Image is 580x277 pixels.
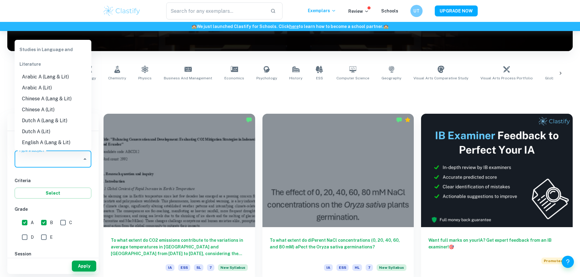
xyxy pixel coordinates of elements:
[480,75,533,81] span: Visual Arts Process Portfolio
[50,234,53,241] span: E
[541,258,565,264] span: Promoted
[50,219,53,226] span: B
[15,82,91,93] li: Arabic A (Lit)
[405,117,411,123] div: Premium
[15,251,91,257] h6: Session
[218,264,248,275] div: Starting from the May 2026 session, the ESS IA requirements have changed. We created this exempla...
[166,264,174,271] span: IA
[164,75,212,81] span: Business and Management
[308,7,336,14] p: Exemplars
[381,9,398,13] a: Schools
[138,75,152,81] span: Physics
[31,219,34,226] span: A
[435,5,478,16] button: UPGRADE NOW
[194,264,203,271] span: SL
[31,234,34,241] span: D
[15,206,91,213] h6: Grade
[15,126,91,137] li: Dutch A (Lit)
[15,137,91,148] li: English A (Lang & Lit)
[72,261,96,272] button: Apply
[336,75,369,81] span: Computer Science
[1,23,579,30] h6: We just launched Clastify for Schools. Click to learn how to become a school partner.
[449,244,454,249] span: 🎯
[15,71,91,82] li: Arabic A (Lang & Lit)
[289,24,299,29] a: here
[381,75,401,81] span: Geography
[383,24,388,29] span: 🏫
[348,8,369,15] p: Review
[192,24,197,29] span: 🏫
[256,75,277,81] span: Psychology
[15,177,91,184] h6: Criteria
[413,75,468,81] span: Visual Arts Comparative Study
[178,264,190,271] span: ESS
[428,237,565,250] h6: Want full marks on your IA ? Get expert feedback from an IB examiner!
[15,188,91,199] button: Select
[81,155,89,163] button: Close
[270,237,407,257] h6: To what extent do diPerent NaCl concentrations (0, 20, 40, 60, and 80 mM) aPect the Oryza sativa ...
[15,104,91,115] li: Chinese A (Lit)
[15,148,91,159] li: English A (Lit)
[545,75,571,81] span: Global Politics
[562,256,574,268] button: Help and Feedback
[111,237,248,257] h6: To what extent do CO2 emissions contribute to the variations in average temperatures in [GEOGRAPH...
[421,114,573,227] img: Thumbnail
[377,264,406,275] div: Starting from the May 2026 session, the ESS IA requirements have changed. We created this exempla...
[410,5,423,17] button: UT
[316,75,323,81] span: ESS
[289,75,302,81] span: History
[108,75,126,81] span: Chemistry
[7,114,99,131] h6: Filter exemplars
[15,115,91,126] li: Dutch A (Lang & Lit)
[366,264,373,271] span: 7
[336,264,349,271] span: ESS
[246,117,252,123] img: Marked
[166,2,266,19] input: Search for any exemplars...
[324,264,333,271] span: IA
[218,264,248,271] span: New Syllabus
[224,75,244,81] span: Economics
[352,264,362,271] span: HL
[396,117,402,123] img: Marked
[69,219,72,226] span: C
[15,42,91,71] div: Studies in Language and Literature
[103,5,141,17] img: Clastify logo
[413,8,420,14] h6: UT
[36,88,544,99] h1: All IA Examples
[15,93,91,104] li: Chinese A (Lang & Lit)
[207,264,214,271] span: 7
[377,264,406,271] span: New Syllabus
